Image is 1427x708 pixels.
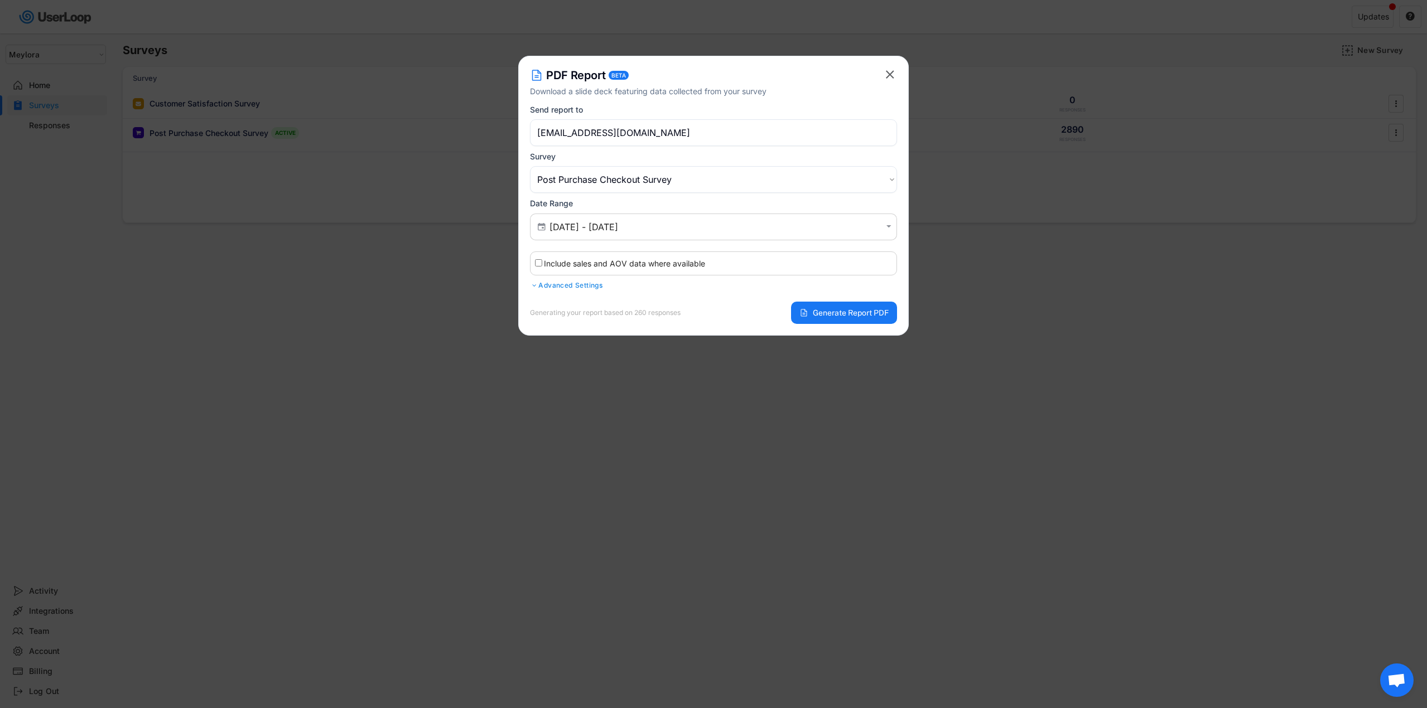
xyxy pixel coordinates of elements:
text:  [886,222,891,231]
text:  [886,67,894,81]
button:  [536,222,547,232]
div: Generating your report based on 260 responses [530,309,681,316]
button: Generate Report PDF [791,302,897,324]
div: Send report to [530,105,583,115]
button:  [884,222,894,231]
h4: PDF Report [546,67,606,83]
div: Advanced Settings [530,281,897,290]
text:  [538,221,546,231]
div: Survey [530,152,556,162]
a: Open chat [1380,663,1414,697]
div: Download a slide deck featuring data collected from your survey [530,85,883,97]
span: Generate Report PDF [813,309,889,317]
div: BETA [611,72,626,78]
input: Air Date/Time Picker [549,221,881,232]
div: Date Range [530,198,573,208]
button:  [883,67,897,81]
label: Include sales and AOV data where available [544,259,705,268]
